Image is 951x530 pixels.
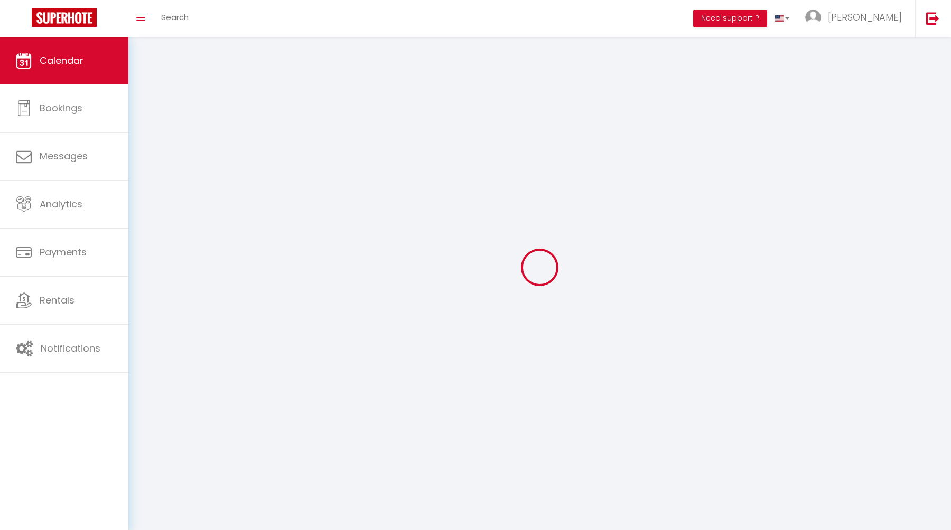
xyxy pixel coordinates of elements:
span: Messages [40,149,88,163]
button: Need support ? [693,10,767,27]
span: Search [161,12,189,23]
span: Rentals [40,294,74,307]
span: Bookings [40,101,82,115]
span: Analytics [40,197,82,211]
img: ... [805,10,821,25]
img: Super Booking [32,8,97,27]
span: Payments [40,245,87,259]
img: logout [926,12,939,25]
span: Notifications [41,342,100,355]
span: Calendar [40,54,83,67]
span: [PERSON_NAME] [828,11,902,24]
